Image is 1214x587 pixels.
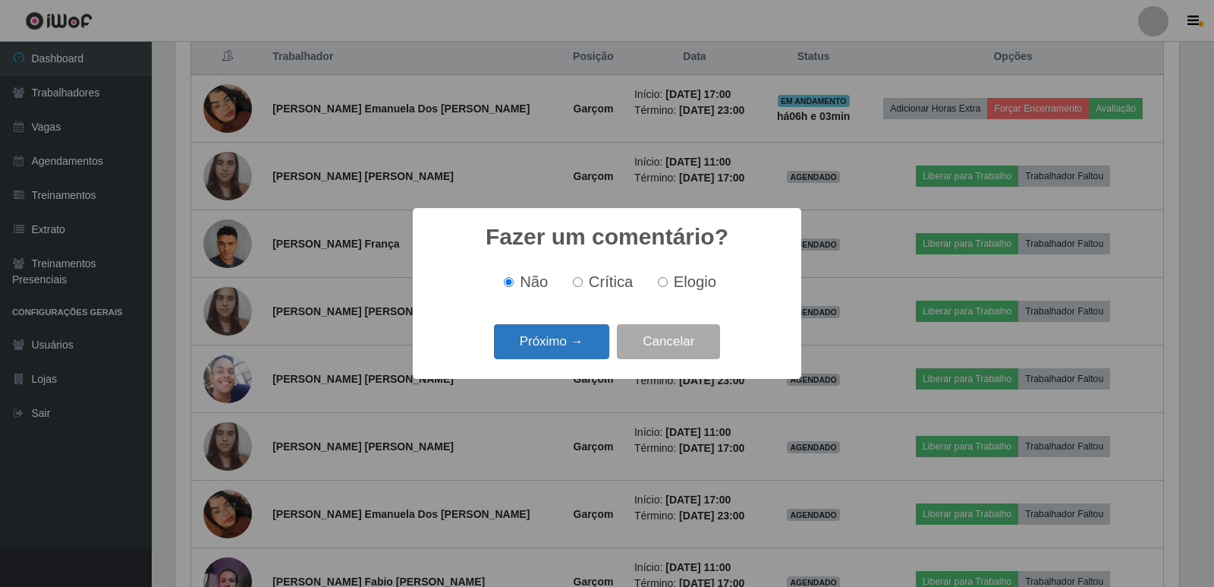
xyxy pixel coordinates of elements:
[504,277,514,287] input: Não
[589,273,634,290] span: Crítica
[617,324,720,360] button: Cancelar
[658,277,668,287] input: Elogio
[520,273,548,290] span: Não
[486,223,728,251] h2: Fazer um comentário?
[573,277,583,287] input: Crítica
[494,324,609,360] button: Próximo →
[674,273,716,290] span: Elogio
